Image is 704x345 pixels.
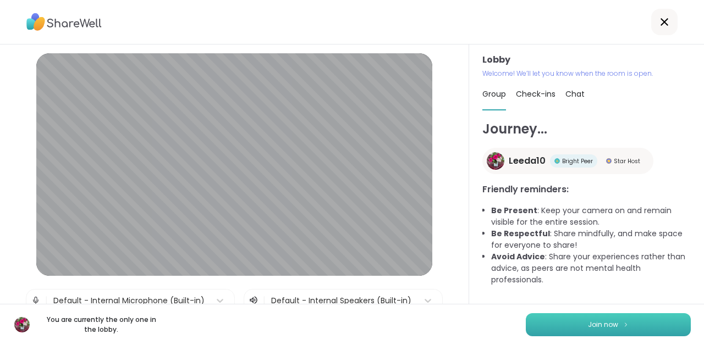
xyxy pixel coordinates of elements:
h1: Journey... [482,119,691,139]
img: ShareWell Logomark [623,321,629,327]
span: Leeda10 [509,154,546,168]
img: Leeda10 [487,152,504,170]
img: Microphone [31,290,41,311]
li: : Share your experiences rather than advice, as peers are not mental health professionals. [491,251,691,286]
span: Join now [588,320,618,330]
li: : Share mindfully, and make space for everyone to share! [491,228,691,251]
a: Leeda10Leeda10Bright PeerBright PeerStar HostStar Host [482,148,653,174]
span: | [45,290,48,311]
h3: Friendly reminders: [482,183,691,196]
button: Join now [526,313,691,336]
span: Chat [565,88,585,99]
b: Be Respectful [491,228,550,239]
img: ShareWell Logo [26,9,102,35]
span: Bright Peer [562,157,593,165]
p: You are currently the only one in the lobby. [40,315,163,335]
p: Welcome! We’ll let you know when the room is open. [482,69,691,79]
span: Check-ins [516,88,555,99]
b: Be Present [491,205,537,216]
div: Default - Internal Microphone (Built-in) [53,295,205,307]
span: | [263,294,266,307]
span: Star Host [614,157,640,165]
b: Avoid Advice [491,251,545,262]
img: Bright Peer [554,158,560,164]
h3: Lobby [482,53,691,66]
img: Star Host [606,158,612,164]
span: Group [482,88,506,99]
img: Leeda10 [14,317,30,332]
li: : Keep your camera on and remain visible for the entire session. [491,205,691,228]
